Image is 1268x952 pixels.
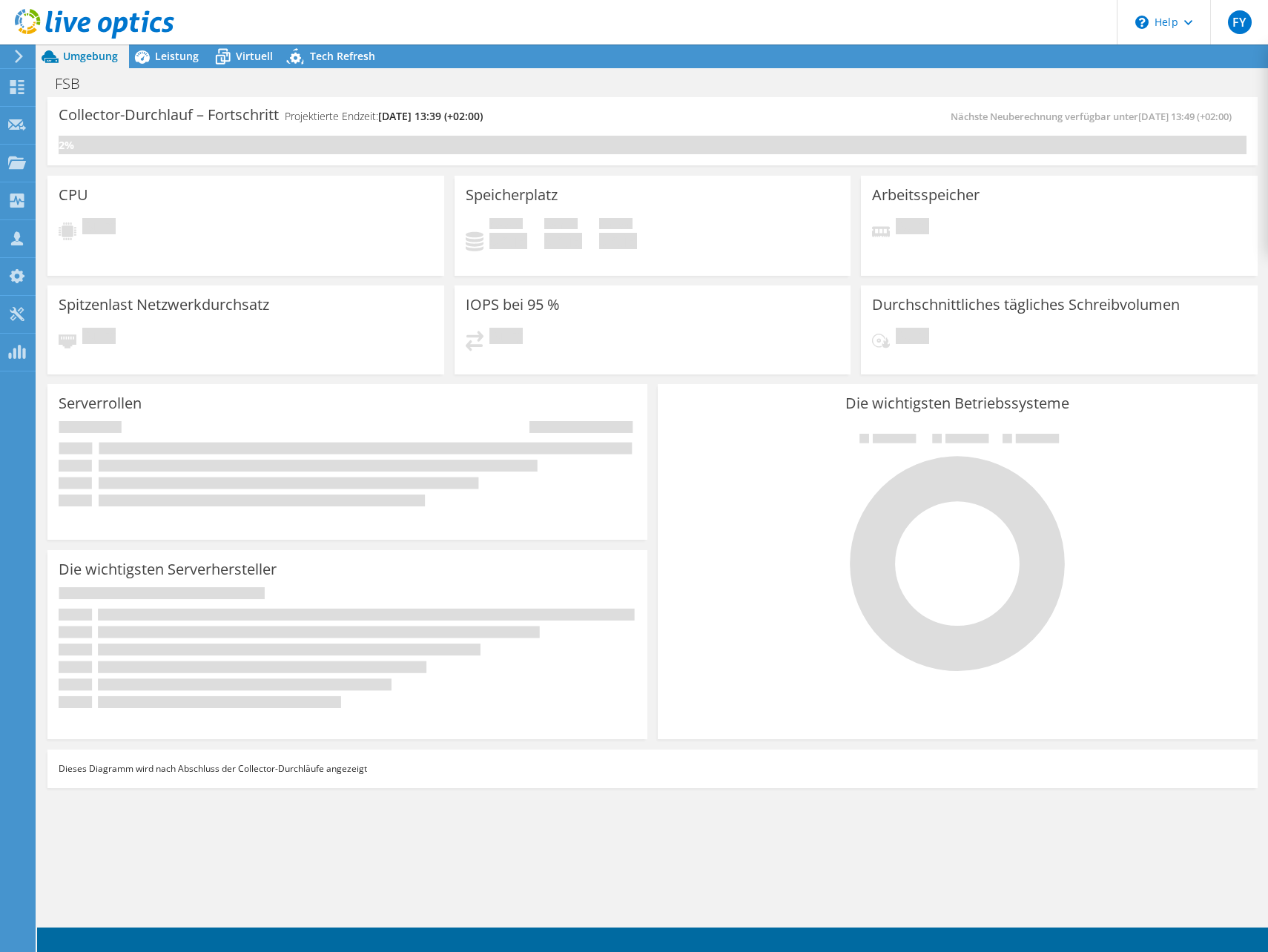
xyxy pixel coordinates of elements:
[466,297,560,313] h3: IOPS bei 95 %
[155,49,199,63] span: Leistung
[310,49,375,63] span: Tech Refresh
[489,233,527,249] h4: 0 GiB
[599,233,637,249] h4: 0 GiB
[599,218,633,233] span: Insgesamt
[48,76,103,92] h1: FSB
[59,395,142,411] h3: Serverrollen
[378,109,483,123] span: [DATE] 13:39 (+02:00)
[951,110,1239,123] span: Nächste Neuberechnung verfügbar unter
[1135,16,1149,29] svg: \n
[466,187,558,203] h3: Speicherplatz
[59,561,277,578] h3: Die wichtigsten Serverhersteller
[59,297,269,313] h3: Spitzenlast Netzwerkdurchsatz
[82,218,116,238] span: Ausstehend
[896,328,929,348] span: Ausstehend
[896,218,929,238] span: Ausstehend
[47,750,1258,788] div: Dieses Diagramm wird nach Abschluss der Collector-Durchläufe angezeigt
[872,297,1180,313] h3: Durchschnittliches tägliches Schreibvolumen
[489,328,523,348] span: Ausstehend
[82,328,116,348] span: Ausstehend
[1138,110,1232,123] span: [DATE] 13:49 (+02:00)
[59,187,88,203] h3: CPU
[669,395,1246,411] h3: Die wichtigsten Betriebssysteme
[489,218,523,233] span: Belegt
[544,233,582,249] h4: 0 GiB
[63,49,118,63] span: Umgebung
[872,187,980,203] h3: Arbeitsspeicher
[285,108,483,125] h4: Projektierte Endzeit:
[1228,10,1252,34] span: FY
[544,218,578,233] span: Verfügbar
[236,49,273,63] span: Virtuell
